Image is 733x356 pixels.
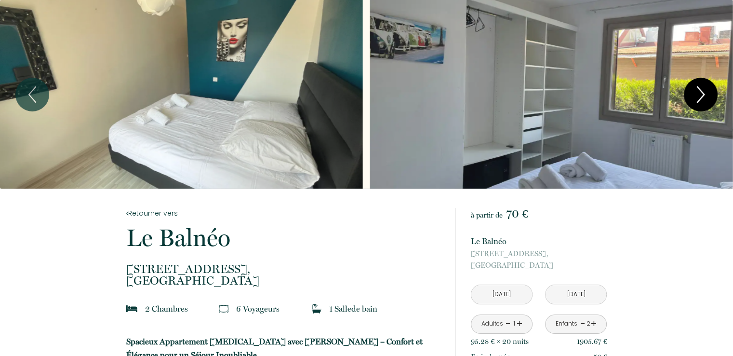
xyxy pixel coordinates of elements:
div: Adultes [481,319,503,329]
p: Le Balnéo [471,234,607,248]
p: [GEOGRAPHIC_DATA] [471,248,607,271]
p: 1905.67 € [577,336,607,347]
p: 95.28 € × 20 nuit [471,336,529,347]
span: s [276,304,280,314]
a: + [517,316,522,331]
div: 1 [512,319,517,329]
p: 2 Chambre [145,302,188,315]
input: Départ [546,285,606,304]
span: [STREET_ADDRESS], [471,248,607,260]
input: Arrivée [471,285,532,304]
div: 2 [586,319,591,329]
a: - [580,316,585,331]
span: s [526,337,529,346]
p: 1 Salle de bain [329,302,377,315]
span: s [185,304,188,314]
div: Enfants [556,319,577,329]
a: + [591,316,597,331]
img: guests [219,304,228,314]
button: Previous [15,78,49,111]
span: à partir de [471,211,503,219]
span: [STREET_ADDRESS], [126,263,442,275]
a: Retourner vers [126,208,442,219]
span: 70 € [506,207,528,220]
a: - [506,316,511,331]
p: Le Balnéo [126,226,442,250]
button: Next [684,78,718,111]
p: [GEOGRAPHIC_DATA] [126,263,442,287]
p: 6 Voyageur [236,302,280,315]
